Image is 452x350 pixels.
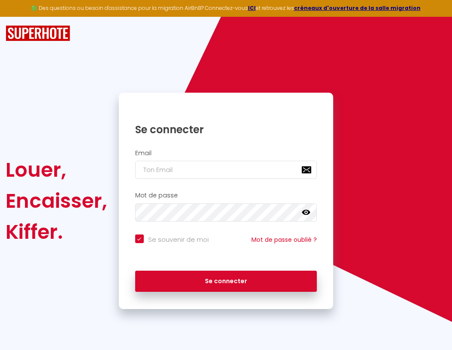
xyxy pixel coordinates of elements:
[6,185,107,216] div: Encaisser,
[6,216,107,247] div: Kiffer.
[6,25,70,41] img: SuperHote logo
[135,161,317,179] input: Ton Email
[294,4,421,12] a: créneaux d'ouverture de la salle migration
[248,4,256,12] a: ICI
[135,123,317,136] h1: Se connecter
[135,271,317,292] button: Se connecter
[135,150,317,157] h2: Email
[135,192,317,199] h2: Mot de passe
[251,235,317,244] a: Mot de passe oublié ?
[6,154,107,185] div: Louer,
